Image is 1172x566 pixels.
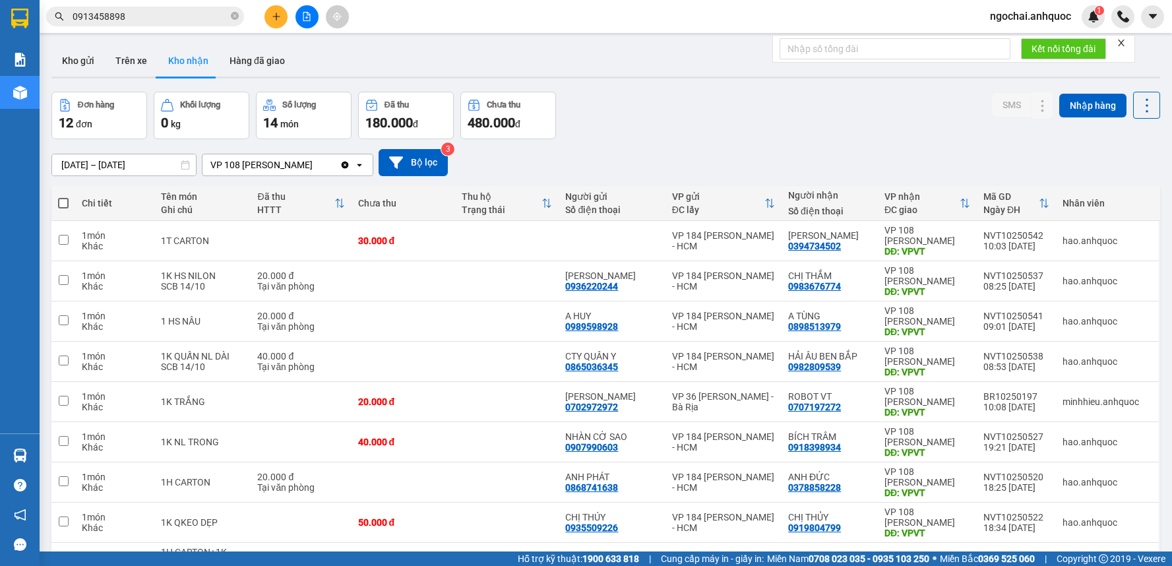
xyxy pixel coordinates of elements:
[884,305,970,327] div: VP 108 [PERSON_NAME]
[878,186,977,221] th: Toggle SortBy
[51,45,105,77] button: Kho gửi
[788,442,841,453] div: 0918398934
[672,311,775,332] div: VP 184 [PERSON_NAME] - HCM
[78,100,114,110] div: Đơn hàng
[1117,38,1126,47] span: close
[983,230,1049,241] div: NVT10250542
[1063,396,1152,407] div: minhhieu.anhquoc
[358,396,448,407] div: 20.000 đ
[884,447,970,458] div: DĐ: VPVT
[231,12,239,20] span: close-circle
[983,281,1049,292] div: 08:25 [DATE]
[161,270,244,281] div: 1K HS NILON
[884,407,970,418] div: DĐ: VPVT
[884,528,970,538] div: DĐ: VPVT
[379,149,448,176] button: Bộ lọc
[672,270,775,292] div: VP 184 [PERSON_NAME] - HCM
[161,115,168,131] span: 0
[788,241,841,251] div: 0394734502
[257,204,334,215] div: HTTT
[158,45,219,77] button: Kho nhận
[257,362,344,372] div: Tại văn phòng
[565,442,618,453] div: 0907990603
[788,402,841,412] div: 0707197272
[11,9,28,28] img: logo-vxr
[565,522,618,533] div: 0935509226
[1097,6,1101,15] span: 1
[983,522,1049,533] div: 18:34 [DATE]
[1063,198,1152,208] div: Nhân viên
[105,45,158,77] button: Trên xe
[788,391,871,402] div: ROBOT VT
[154,92,249,139] button: Khối lượng0kg
[82,281,148,292] div: Khác
[180,100,220,110] div: Khối lượng
[788,362,841,372] div: 0982809539
[441,142,454,156] sup: 3
[788,321,841,332] div: 0898513979
[565,311,658,321] div: A HUY
[565,351,658,362] div: CTY QUÂN Y
[487,100,520,110] div: Chưa thu
[788,351,871,362] div: HẢI ÂU BEN BẮP
[672,351,775,372] div: VP 184 [PERSON_NAME] - HCM
[788,311,871,321] div: A TÙNG
[82,230,148,241] div: 1 món
[413,119,418,129] span: đ
[672,472,775,493] div: VP 184 [PERSON_NAME] - HCM
[884,466,970,487] div: VP 108 [PERSON_NAME]
[455,186,559,221] th: Toggle SortBy
[884,286,970,297] div: DĐ: VPVT
[82,442,148,453] div: Khác
[171,119,181,129] span: kg
[314,158,315,172] input: Selected VP 108 Lê Hồng Phong - Vũng Tàu.
[161,362,244,372] div: SCB 14/10
[672,204,764,215] div: ĐC lấy
[565,431,658,442] div: NHÀN CỜ SAO
[282,100,316,110] div: Số lượng
[13,449,27,462] img: warehouse-icon
[161,437,244,447] div: 1K NL TRONG
[565,362,618,372] div: 0865036345
[884,225,970,246] div: VP 108 [PERSON_NAME]
[983,512,1049,522] div: NVT10250522
[82,362,148,372] div: Khác
[582,553,639,564] strong: 1900 633 818
[82,351,148,362] div: 1 món
[565,402,618,412] div: 0702972972
[672,431,775,453] div: VP 184 [PERSON_NAME] - HCM
[983,321,1049,332] div: 09:01 [DATE]
[1032,42,1095,56] span: Kết nối tổng đài
[788,522,841,533] div: 0919804799
[983,402,1049,412] div: 10:08 [DATE]
[161,517,244,528] div: 1K QKEO DẸP
[884,265,970,286] div: VP 108 [PERSON_NAME]
[788,482,841,493] div: 0378858228
[983,351,1049,362] div: NVT10250538
[983,270,1049,281] div: NVT10250537
[326,5,349,28] button: aim
[665,186,782,221] th: Toggle SortBy
[884,191,960,202] div: VP nhận
[82,321,148,332] div: Khác
[161,281,244,292] div: SCB 14/10
[565,472,658,482] div: ANH PHÁT
[788,230,871,241] div: ANH MINH
[358,236,448,246] div: 30.000 đ
[979,8,1082,24] span: ngochai.anhquoc
[82,311,148,321] div: 1 món
[82,391,148,402] div: 1 món
[884,346,970,367] div: VP 108 [PERSON_NAME]
[884,507,970,528] div: VP 108 [PERSON_NAME]
[983,241,1049,251] div: 10:03 [DATE]
[809,553,929,564] strong: 0708 023 035 - 0935 103 250
[365,115,413,131] span: 180.000
[82,522,148,533] div: Khác
[767,551,929,566] span: Miền Nam
[1095,6,1104,15] sup: 1
[358,198,448,208] div: Chưa thu
[565,391,658,402] div: ANH MINH
[672,391,775,412] div: VP 36 [PERSON_NAME] - Bà Rịa
[358,517,448,528] div: 50.000 đ
[1063,236,1152,246] div: hao.anhquoc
